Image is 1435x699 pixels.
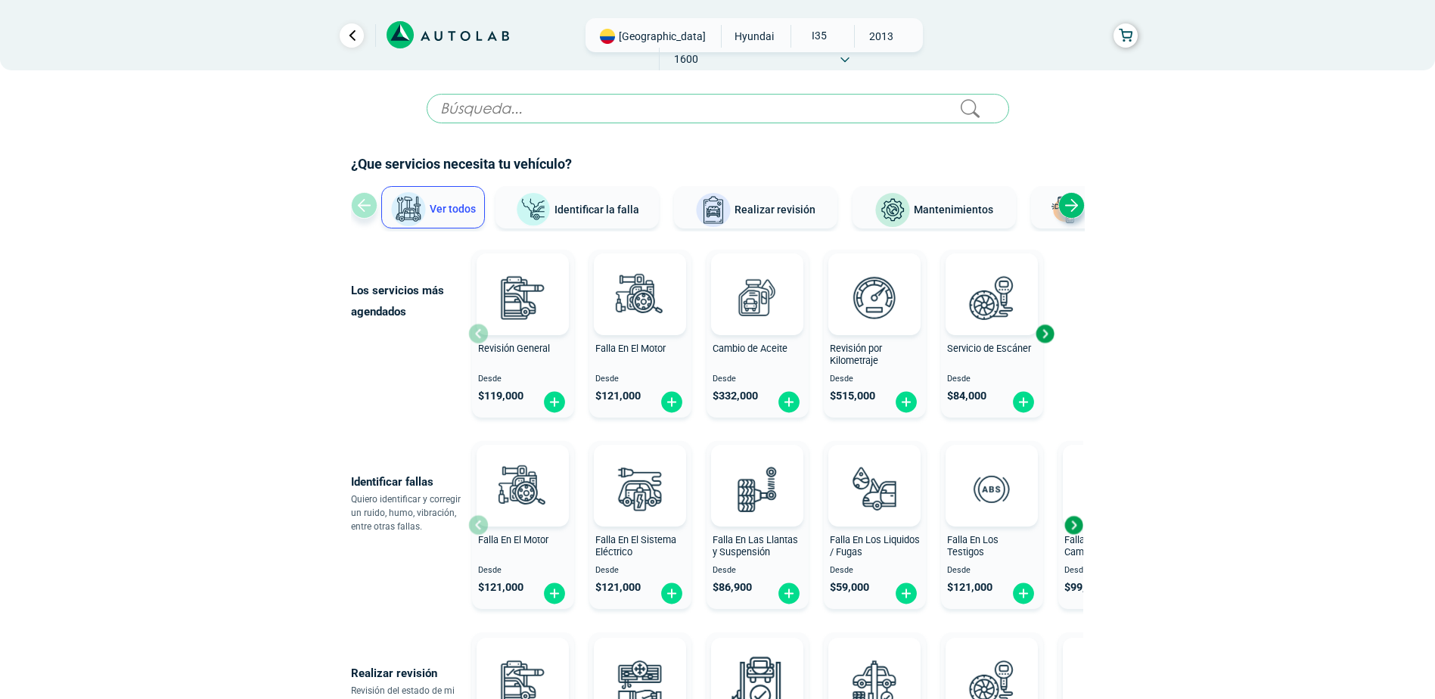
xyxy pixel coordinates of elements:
[958,455,1025,522] img: diagnostic_diagnostic_abs-v3.svg
[478,566,568,576] span: Desde
[589,441,691,609] button: Falla En El Sistema Eléctrico Desde $121,000
[852,256,897,302] img: AD0BCuuxAAAAAElFTkSuQmCC
[607,455,673,522] img: diagnostic_bombilla-v3.svg
[1011,390,1036,414] img: fi_plus-circle2.svg
[427,94,1009,123] input: Búsqueda...
[500,641,545,686] img: AD0BCuuxAAAAAElFTkSuQmCC
[1033,322,1056,345] div: Next slide
[830,390,875,402] span: $ 515,000
[1011,582,1036,605] img: fi_plus-circle2.svg
[852,641,897,686] img: AD0BCuuxAAAAAElFTkSuQmCC
[941,441,1043,609] button: Falla En Los Testigos Desde $121,000
[713,374,803,384] span: Desde
[969,256,1014,302] img: AD0BCuuxAAAAAElFTkSuQmCC
[941,250,1043,418] button: Servicio de Escáner Desde $84,000
[724,264,790,331] img: cambio_de_aceite-v3.svg
[824,441,926,609] button: Falla En Los Liquidos / Fugas Desde $59,000
[478,581,523,594] span: $ 121,000
[351,154,1085,174] h2: ¿Que servicios necesita tu vehículo?
[617,641,663,686] img: AD0BCuuxAAAAAElFTkSuQmCC
[660,390,684,414] img: fi_plus-circle2.svg
[472,441,574,609] button: Falla En El Motor Desde $121,000
[777,582,801,605] img: fi_plus-circle2.svg
[617,448,663,493] img: AD0BCuuxAAAAAElFTkSuQmCC
[735,641,780,686] img: AD0BCuuxAAAAAElFTkSuQmCC
[1064,581,1104,594] span: $ 99,000
[735,256,780,302] img: AD0BCuuxAAAAAElFTkSuQmCC
[478,534,548,545] span: Falla En El Motor
[830,566,920,576] span: Desde
[713,534,798,558] span: Falla En Las Llantas y Suspensión
[600,29,615,44] img: Flag of COLOMBIA
[947,534,999,558] span: Falla En Los Testigos
[619,29,706,44] span: [GEOGRAPHIC_DATA]
[607,264,673,331] img: diagnostic_engine-v3.svg
[478,390,523,402] span: $ 119,000
[830,343,882,367] span: Revisión por Kilometraje
[1058,441,1160,609] button: Falla En La Caja de Cambio Desde $99,000
[947,374,1037,384] span: Desde
[707,250,809,418] button: Cambio de Aceite Desde $332,000
[489,455,556,522] img: diagnostic_engine-v3.svg
[855,25,909,48] span: 2013
[713,343,787,354] span: Cambio de Aceite
[713,581,752,594] span: $ 86,900
[735,203,815,216] span: Realizar revisión
[724,455,790,522] img: diagnostic_suspension-v3.svg
[595,581,641,594] span: $ 121,000
[554,203,639,215] span: Identificar la falla
[830,374,920,384] span: Desde
[947,390,986,402] span: $ 84,000
[707,441,809,609] button: Falla En Las Llantas y Suspensión Desde $86,900
[791,25,845,46] span: I35
[969,448,1014,493] img: AD0BCuuxAAAAAElFTkSuQmCC
[542,390,567,414] img: fi_plus-circle2.svg
[500,256,545,302] img: AD0BCuuxAAAAAElFTkSuQmCC
[589,250,691,418] button: Falla En El Motor Desde $121,000
[351,471,468,492] p: Identificar fallas
[894,582,918,605] img: fi_plus-circle2.svg
[660,582,684,605] img: fi_plus-circle2.svg
[914,203,993,216] span: Mantenimientos
[969,641,1014,686] img: AD0BCuuxAAAAAElFTkSuQmCC
[958,264,1025,331] img: escaner-v3.svg
[472,250,574,418] button: Revisión General Desde $119,000
[830,581,869,594] span: $ 59,000
[947,566,1037,576] span: Desde
[381,186,485,228] button: Ver todos
[478,374,568,384] span: Desde
[1058,192,1085,219] div: Next slide
[947,581,992,594] span: $ 121,000
[390,191,427,228] img: Ver todos
[595,534,676,558] span: Falla En El Sistema Eléctrico
[660,48,713,70] span: 1600
[894,390,918,414] img: fi_plus-circle2.svg
[515,192,551,228] img: Identificar la falla
[874,192,911,228] img: Mantenimientos
[841,264,908,331] img: revision_por_kilometraje-v3.svg
[1064,534,1145,558] span: Falla En La Caja de Cambio
[478,343,550,354] span: Revisión General
[595,374,685,384] span: Desde
[495,186,659,228] button: Identificar la falla
[824,250,926,418] button: Revisión por Kilometraje Desde $515,000
[853,186,1016,228] button: Mantenimientos
[430,203,476,215] span: Ver todos
[830,534,920,558] span: Falla En Los Liquidos / Fugas
[841,455,908,522] img: diagnostic_gota-de-sangre-v3.svg
[595,566,685,576] span: Desde
[674,186,837,228] button: Realizar revisión
[351,663,468,684] p: Realizar revisión
[1047,192,1083,228] img: Latonería y Pintura
[500,448,545,493] img: AD0BCuuxAAAAAElFTkSuQmCC
[340,23,364,48] a: Ir al paso anterior
[1076,455,1142,522] img: diagnostic_caja-de-cambios-v3.svg
[351,280,468,322] p: Los servicios más agendados
[735,448,780,493] img: AD0BCuuxAAAAAElFTkSuQmCC
[489,264,556,331] img: revision_general-v3.svg
[713,390,758,402] span: $ 332,000
[728,25,781,48] span: HYUNDAI
[1064,566,1154,576] span: Desde
[542,582,567,605] img: fi_plus-circle2.svg
[852,448,897,493] img: AD0BCuuxAAAAAElFTkSuQmCC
